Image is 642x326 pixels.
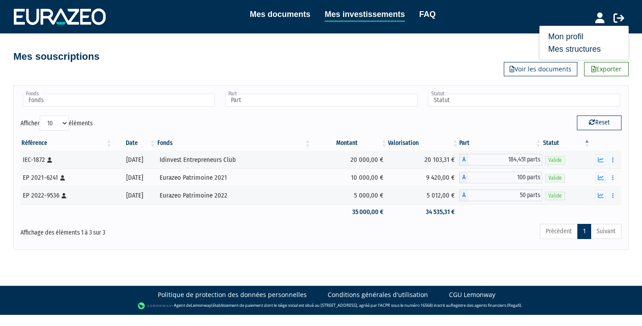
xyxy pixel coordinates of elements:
[545,156,565,165] span: Valide
[388,186,459,204] td: 5 012,00 €
[21,116,93,131] label: Afficher éléments
[459,136,542,151] th: Part: activer pour trier la colonne par ordre croissant
[542,136,591,151] th: Statut : activer pour trier la colonne par ordre d&eacute;croissant
[328,290,428,299] a: Conditions générales d'utilisation
[21,136,113,151] th: Référence : activer pour trier la colonne par ordre croissant
[577,224,591,239] a: 1
[116,155,153,165] div: [DATE]
[419,8,436,21] a: FAQ
[138,301,172,310] img: logo-lemonway.png
[449,290,495,299] a: CGU Lemonway
[504,62,577,76] a: Voir les documents
[160,155,309,165] div: Idinvest Entrepreneurs Club
[14,8,106,25] img: 1732889491-logotype_eurazeo_blanc_rvb.png
[116,191,153,200] div: [DATE]
[459,172,542,183] div: A - Eurazeo Patrimoine 2021
[21,223,263,237] div: Affichage des éléments 1 à 3 sur 3
[23,155,110,165] div: IEC-1872
[459,154,468,165] span: A
[468,172,542,183] span: 100 parts
[451,302,521,308] a: Registre des agents financiers (Regafi)
[540,224,578,239] a: Précédent
[548,30,620,43] a: Mon profil
[13,51,99,62] h4: Mes souscriptions
[23,191,110,200] div: EP 2022-9536
[468,190,542,201] span: 50 parts
[388,204,459,220] td: 34 535,31 €
[312,136,388,151] th: Montant: activer pour trier la colonne par ordre croissant
[62,193,66,198] i: [Français] Personne physique
[459,154,542,165] div: A - Idinvest Entrepreneurs Club
[545,192,565,200] span: Valide
[60,175,65,181] i: [Français] Personne physique
[591,224,621,239] a: Suivant
[156,136,312,151] th: Fonds: activer pour trier la colonne par ordre croissant
[312,169,388,186] td: 10 000,00 €
[545,174,565,182] span: Valide
[40,116,69,131] select: Afficheréléments
[388,136,459,151] th: Valorisation: activer pour trier la colonne par ordre croissant
[584,62,629,76] a: Exporter
[312,204,388,220] td: 35 000,00 €
[47,157,52,163] i: [Français] Personne physique
[250,8,310,21] a: Mes documents
[459,172,468,183] span: A
[158,290,307,299] a: Politique de protection des données personnelles
[325,8,405,22] a: Mes investissements
[160,191,309,200] div: Eurazeo Patrimoine 2022
[160,173,309,182] div: Eurazeo Patrimoine 2021
[468,154,542,165] span: 184,451 parts
[548,43,620,55] a: Mes structures
[459,190,542,201] div: A - Eurazeo Patrimoine 2022
[459,190,468,201] span: A
[191,302,211,308] a: Lemonway
[577,116,621,130] button: Reset
[116,173,153,182] div: [DATE]
[388,169,459,186] td: 9 420,00 €
[388,151,459,169] td: 20 103,31 €
[312,186,388,204] td: 5 000,00 €
[9,301,633,310] div: - Agent de (établissement de paiement dont le siège social est situé au [STREET_ADDRESS], agréé p...
[312,151,388,169] td: 20 000,00 €
[23,173,110,182] div: EP 2021-6241
[113,136,156,151] th: Date: activer pour trier la colonne par ordre croissant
